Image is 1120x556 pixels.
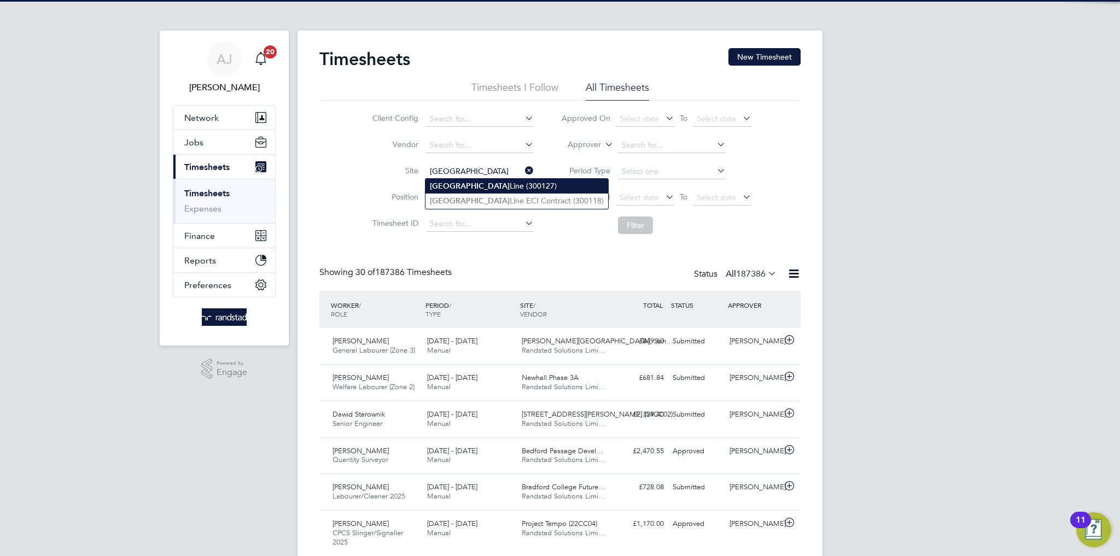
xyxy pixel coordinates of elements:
[668,406,725,424] div: Submitted
[611,478,668,496] div: £728.08
[430,196,510,206] b: [GEOGRAPHIC_DATA]
[355,267,375,278] span: 30 of
[676,111,691,125] span: To
[522,373,579,382] span: Newhall Phase 3A
[332,519,389,528] span: [PERSON_NAME]
[611,406,668,424] div: £2,329.40
[427,528,451,537] span: Manual
[1076,512,1111,547] button: Open Resource Center, 11 new notifications
[618,216,653,234] button: Filter
[725,478,782,496] div: [PERSON_NAME]
[369,192,418,202] label: Position
[471,81,558,101] li: Timesheets I Follow
[725,295,782,315] div: APPROVER
[561,166,610,175] label: Period Type
[217,368,247,377] span: Engage
[449,301,451,309] span: /
[319,267,454,278] div: Showing
[697,114,736,124] span: Select date
[728,48,801,66] button: New Timesheet
[332,373,389,382] span: [PERSON_NAME]
[173,106,275,130] button: Network
[427,446,477,455] span: [DATE] - [DATE]
[369,113,418,123] label: Client Config
[522,382,605,391] span: Randstad Solutions Limi…
[522,491,605,501] span: Randstad Solutions Limi…
[332,419,382,428] span: Senior Engineer
[173,308,276,326] a: Go to home page
[586,81,649,101] li: All Timesheets
[618,138,726,153] input: Search for...
[173,155,275,179] button: Timesheets
[332,482,389,491] span: [PERSON_NAME]
[725,442,782,460] div: [PERSON_NAME]
[173,81,276,94] span: Amelia Jones
[517,295,612,324] div: SITE
[425,309,441,318] span: TYPE
[184,188,230,198] a: Timesheets
[522,419,605,428] span: Randstad Solutions Limi…
[184,162,230,172] span: Timesheets
[201,359,248,379] a: Powered byEngage
[426,216,534,232] input: Search for...
[736,268,766,279] span: 187386
[184,231,215,241] span: Finance
[668,478,725,496] div: Submitted
[618,164,726,179] input: Select one
[725,406,782,424] div: [PERSON_NAME]
[173,130,275,154] button: Jobs
[426,112,534,127] input: Search for...
[427,346,451,355] span: Manual
[427,519,477,528] span: [DATE] - [DATE]
[328,295,423,324] div: WORKER
[184,113,219,123] span: Network
[425,179,608,194] li: Line (300127)
[173,179,275,223] div: Timesheets
[725,515,782,533] div: [PERSON_NAME]
[694,267,779,282] div: Status
[217,52,232,66] span: AJ
[620,114,659,124] span: Select date
[160,31,289,346] nav: Main navigation
[369,218,418,228] label: Timesheet ID
[676,190,691,204] span: To
[173,248,275,272] button: Reports
[173,273,275,297] button: Preferences
[552,139,601,150] label: Approver
[522,528,605,537] span: Randstad Solutions Limi…
[173,42,276,94] a: AJ[PERSON_NAME]
[427,382,451,391] span: Manual
[697,192,736,202] span: Select date
[359,301,361,309] span: /
[1076,520,1086,534] div: 11
[425,194,608,208] li: Line ECI Contract (300118)
[319,48,410,70] h2: Timesheets
[668,442,725,460] div: Approved
[202,308,247,326] img: randstad-logo-retina.png
[611,442,668,460] div: £2,470.55
[668,369,725,387] div: Submitted
[427,373,477,382] span: [DATE] - [DATE]
[426,164,534,179] input: Search for...
[332,491,405,501] span: Labourer/Cleaner 2025
[427,336,477,346] span: [DATE] - [DATE]
[520,309,547,318] span: VENDOR
[332,346,415,355] span: General Labourer (Zone 3)
[427,482,477,491] span: [DATE] - [DATE]
[522,455,605,464] span: Randstad Solutions Limi…
[522,409,673,419] span: [STREET_ADDRESS][PERSON_NAME] (54CC02)
[427,491,451,501] span: Manual
[561,113,610,123] label: Approved On
[427,455,451,464] span: Manual
[426,138,534,153] input: Search for...
[264,45,277,58] span: 20
[668,295,725,315] div: STATUS
[184,280,231,290] span: Preferences
[332,528,403,547] span: CPCS Slinger/Signaller 2025
[423,295,517,324] div: PERIOD
[643,301,663,309] span: TOTAL
[611,369,668,387] div: £681.84
[522,336,673,346] span: [PERSON_NAME][GEOGRAPHIC_DATA], Soh…
[668,332,725,350] div: Submitted
[250,42,272,77] a: 20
